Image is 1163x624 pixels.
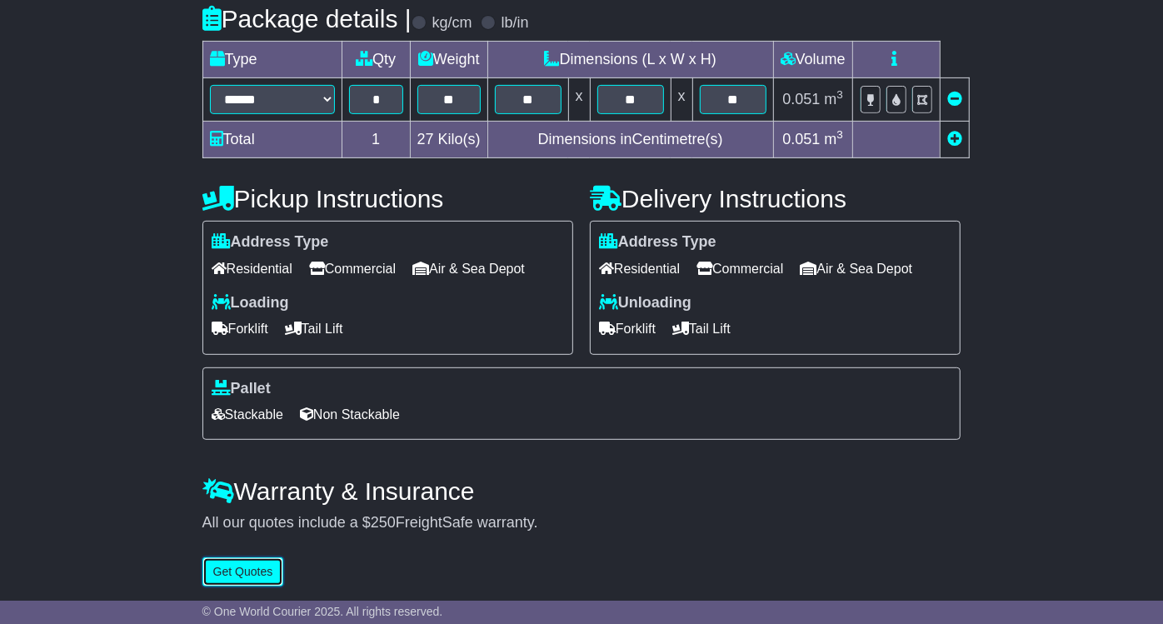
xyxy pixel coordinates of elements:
td: Dimensions (L x W x H) [487,42,773,78]
label: Unloading [599,294,691,312]
td: Type [202,42,342,78]
span: 27 [417,131,434,147]
td: x [671,78,692,122]
label: Loading [212,294,289,312]
td: Total [202,122,342,158]
span: © One World Courier 2025. All rights reserved. [202,605,443,618]
span: 250 [371,514,396,531]
label: lb/in [502,14,529,32]
span: Air & Sea Depot [801,256,913,282]
span: Commercial [309,256,396,282]
td: Qty [342,42,410,78]
label: kg/cm [432,14,472,32]
label: Address Type [212,233,329,252]
span: Residential [212,256,292,282]
h4: Package details | [202,5,412,32]
h4: Pickup Instructions [202,185,573,212]
td: Weight [410,42,487,78]
span: m [825,91,844,107]
td: Volume [773,42,852,78]
span: Forklift [599,316,656,342]
a: Add new item [947,131,962,147]
h4: Delivery Instructions [590,185,961,212]
sup: 3 [837,88,844,101]
span: 0.051 [782,91,820,107]
td: 1 [342,122,410,158]
a: Remove this item [947,91,962,107]
span: m [825,131,844,147]
td: Kilo(s) [410,122,487,158]
span: Tail Lift [672,316,731,342]
button: Get Quotes [202,557,284,587]
span: Stackable [212,402,283,427]
label: Pallet [212,380,271,398]
span: Residential [599,256,680,282]
span: Non Stackable [300,402,400,427]
sup: 3 [837,128,844,141]
span: Forklift [212,316,268,342]
span: 0.051 [782,131,820,147]
td: x [568,78,590,122]
h4: Warranty & Insurance [202,477,961,505]
div: All our quotes include a $ FreightSafe warranty. [202,514,961,532]
span: Tail Lift [285,316,343,342]
td: Dimensions in Centimetre(s) [487,122,773,158]
span: Air & Sea Depot [412,256,525,282]
span: Commercial [696,256,783,282]
label: Address Type [599,233,716,252]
